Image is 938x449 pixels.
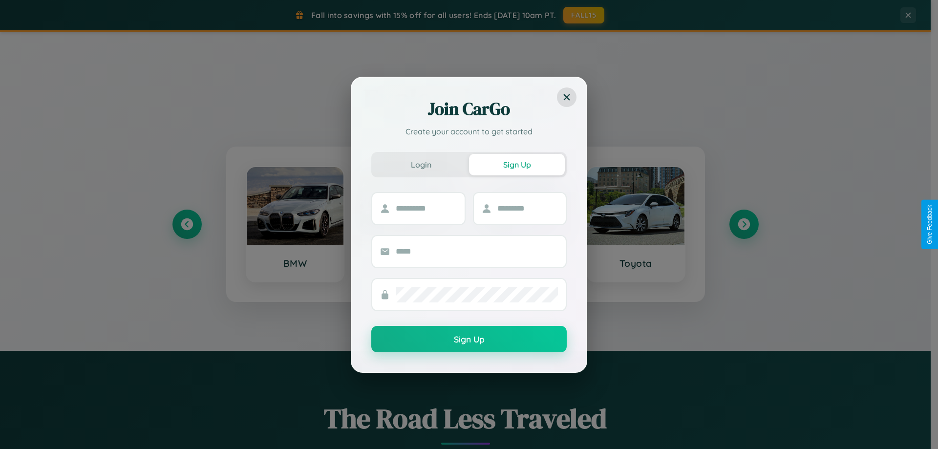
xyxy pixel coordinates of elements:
div: Give Feedback [926,205,933,244]
h2: Join CarGo [371,97,567,121]
button: Sign Up [371,326,567,352]
button: Sign Up [469,154,565,175]
button: Login [373,154,469,175]
p: Create your account to get started [371,126,567,137]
